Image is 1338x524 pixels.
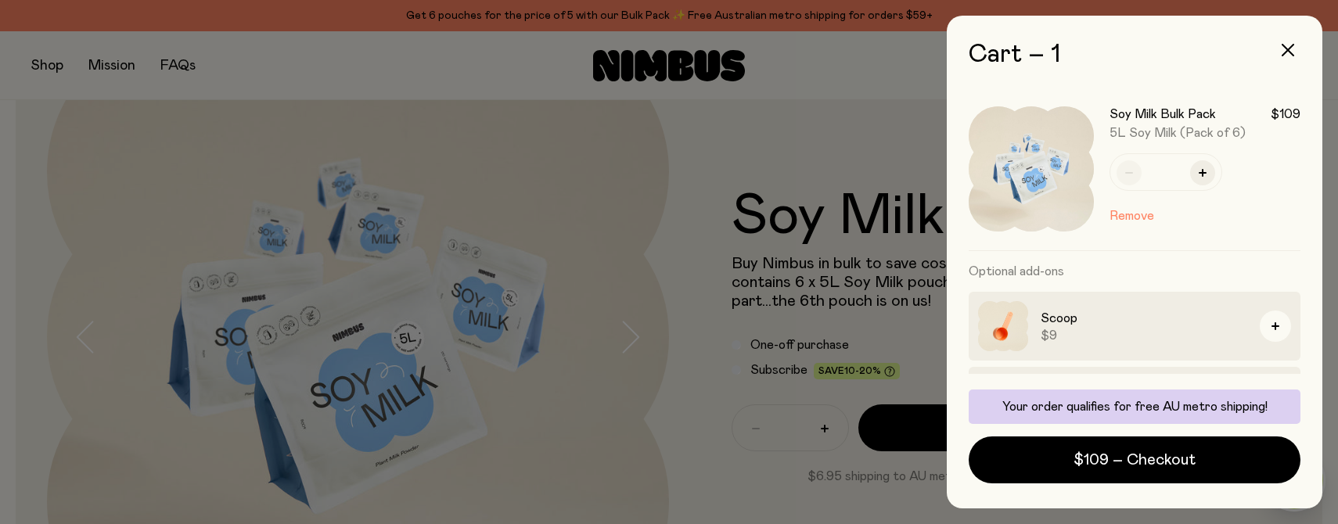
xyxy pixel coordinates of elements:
p: Your order qualifies for free AU metro shipping! [978,399,1291,415]
span: $9 [1041,328,1247,343]
span: $109 [1271,106,1300,122]
h3: Soy Milk Bulk Pack [1110,106,1216,122]
h2: Cart – 1 [969,41,1300,69]
span: $109 – Checkout [1074,449,1196,471]
h3: Scoop [1041,309,1247,328]
button: $109 – Checkout [969,436,1300,483]
button: Remove [1110,206,1154,225]
span: 5L Soy Milk (Pack of 6) [1110,127,1246,139]
h3: Optional add-ons [969,251,1300,292]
